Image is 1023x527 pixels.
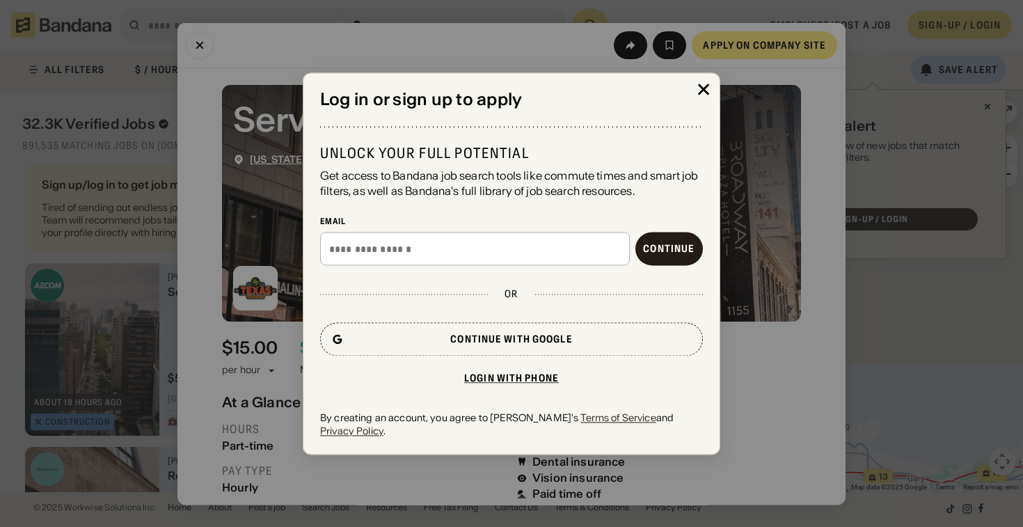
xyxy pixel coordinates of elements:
div: Unlock your full potential [320,144,703,162]
a: Privacy Policy [320,425,383,437]
div: Continue with Google [450,335,572,345]
div: Email [320,216,703,227]
div: Log in or sign up to apply [320,90,703,110]
div: Get access to Bandana job search tools like commute times and smart job filters, as well as Banda... [320,168,703,199]
div: By creating an account, you agree to [PERSON_NAME]'s and . [320,412,703,437]
a: Terms of Service [580,412,656,425]
div: Continue [643,244,695,254]
div: Login with phone [464,374,559,384]
div: or [505,288,518,301]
